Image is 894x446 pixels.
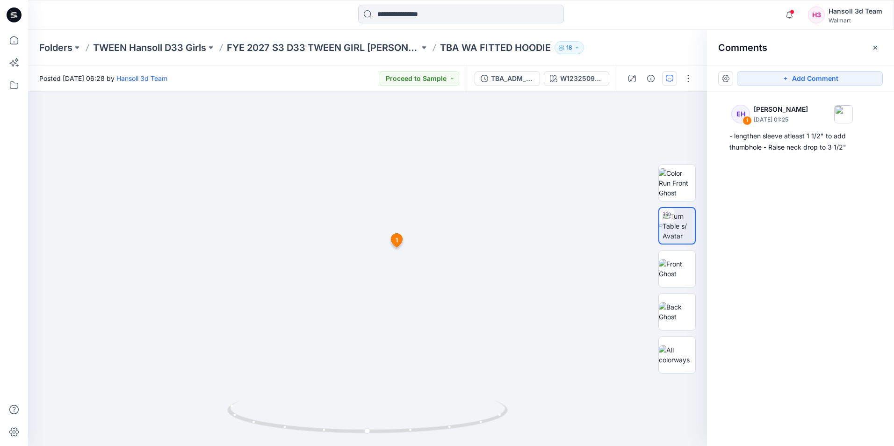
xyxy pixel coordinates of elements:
[566,43,572,53] p: 18
[116,74,167,82] a: Hansoll 3d Team
[39,73,167,83] span: Posted [DATE] 06:28 by
[93,41,206,54] a: TWEEN Hansoll D33 Girls
[729,130,872,153] div: - lengthen sleeve atleast 1 1/2" to add thumbhole - Raise neck drop to 3 1/2"
[555,41,584,54] button: 18
[754,115,808,124] p: [DATE] 01:25
[643,71,658,86] button: Details
[659,259,695,279] img: Front Ghost
[718,42,767,53] h2: Comments
[39,41,72,54] a: Folders
[829,17,882,24] div: Walmart
[544,71,609,86] button: W123250917MJ05GA
[743,116,752,125] div: 1
[737,71,883,86] button: Add Comment
[475,71,540,86] button: TBA_ADM_FC WA FITTED HOODIE_ASTM
[663,211,695,241] img: Turn Table s/ Avatar
[440,41,551,54] p: TBA WA FITTED HOODIE
[808,7,825,23] div: H3
[754,104,808,115] p: [PERSON_NAME]
[227,41,419,54] a: FYE 2027 S3 D33 TWEEN GIRL [PERSON_NAME]
[560,73,603,84] div: W123250917MJ05GA
[731,105,750,123] div: EH
[829,6,882,17] div: Hansoll 3d Team
[659,168,695,198] img: Color Run Front Ghost
[491,73,534,84] div: TBA_ADM_FC WA FITTED HOODIE_ASTM
[659,302,695,322] img: Back Ghost
[659,345,695,365] img: All colorways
